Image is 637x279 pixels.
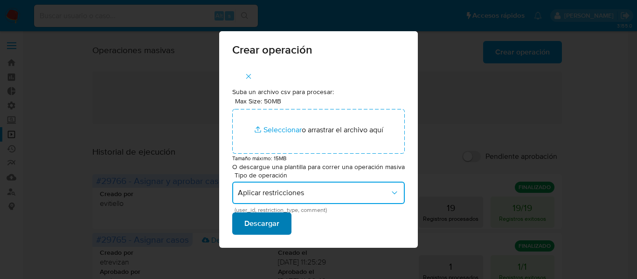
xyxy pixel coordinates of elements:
[232,88,405,97] p: Suba un archivo csv para procesar:
[232,163,405,172] p: O descargue una plantilla para correr una operación masiva
[235,172,407,178] span: Tipo de operación
[235,208,407,212] span: (user_id, restriction_type, comment)
[232,154,286,162] small: Tamaño máximo: 15MB
[232,182,405,204] button: Aplicar restricciones
[232,44,405,55] span: Crear operación
[238,188,390,197] span: Aplicar restricciones
[235,97,281,105] label: Max Size: 50MB
[232,212,291,235] button: Descargar
[244,213,279,234] span: Descargar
